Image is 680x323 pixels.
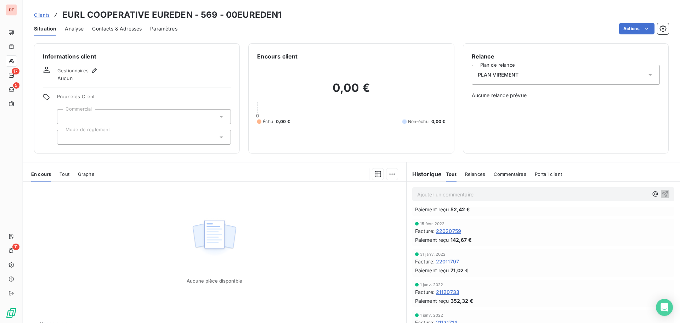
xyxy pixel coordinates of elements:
span: 352,32 € [450,297,473,305]
span: 17 [12,68,19,74]
span: Situation [34,25,56,32]
span: Paiement reçu [415,236,449,244]
span: Relances [465,171,485,177]
span: 11 [12,244,19,250]
span: 71,02 € [450,267,469,274]
span: Échu [263,118,273,125]
span: Tout [446,171,457,177]
span: Aucune relance prévue [472,92,660,99]
span: Facture : [415,227,435,235]
span: Propriétés Client [57,94,231,104]
img: Logo LeanPay [6,307,17,319]
div: Open Intercom Messenger [656,299,673,316]
span: 142,67 € [450,236,472,244]
h6: Informations client [43,52,231,61]
input: Ajouter une valeur [63,134,69,140]
span: PLAN VIREMENT [478,71,519,78]
span: Commentaires [494,171,526,177]
span: 0 [256,113,259,118]
span: Gestionnaires [57,68,89,73]
span: Aucun [57,75,73,82]
input: Ajouter une valeur [63,113,69,120]
h2: 0,00 € [257,81,445,102]
span: 52,42 € [450,206,470,213]
h3: EURL COOPERATIVE EUREDEN - 569 - 00EUREDEN1 [62,9,282,21]
span: Contacts & Adresses [92,25,142,32]
h6: Encours client [257,52,297,61]
span: Paiement reçu [415,267,449,274]
span: 1 janv. 2022 [420,283,443,287]
span: Aucune pièce disponible [187,278,242,284]
button: Actions [619,23,654,34]
span: En cours [31,171,51,177]
span: Clients [34,12,50,18]
a: Clients [34,11,50,18]
span: 31 janv. 2022 [420,252,446,256]
div: DF [6,4,17,16]
h6: Historique [407,170,442,178]
span: Paiement reçu [415,297,449,305]
span: Analyse [65,25,84,32]
span: 1 janv. 2022 [420,313,443,317]
span: 21120733 [436,288,459,296]
span: Facture : [415,258,435,265]
img: Empty state [192,216,237,260]
h6: Relance [472,52,660,61]
span: 22020759 [436,227,461,235]
span: 15 févr. 2022 [420,222,445,226]
span: Tout [59,171,69,177]
span: Non-échu [408,118,429,125]
span: Facture : [415,288,435,296]
span: 0,00 € [276,118,290,125]
span: 22011797 [436,258,459,265]
span: Paramètres [150,25,177,32]
span: 5 [13,82,19,89]
span: 0,00 € [431,118,446,125]
span: Graphe [78,171,95,177]
span: Portail client [535,171,562,177]
span: Paiement reçu [415,206,449,213]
